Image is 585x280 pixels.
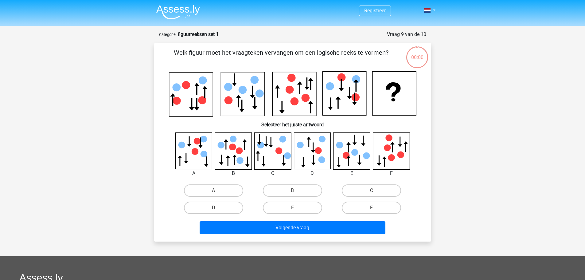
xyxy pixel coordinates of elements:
[263,184,322,197] label: B
[329,170,375,177] div: E
[387,31,426,38] div: Vraag 9 van de 10
[250,170,296,177] div: C
[159,32,177,37] small: Categorie:
[178,31,219,37] strong: figuurreeksen set 1
[368,170,415,177] div: F
[342,184,401,197] label: C
[164,117,421,128] h6: Selecteer het juiste antwoord
[200,221,385,234] button: Volgende vraag
[184,184,243,197] label: A
[342,202,401,214] label: F
[263,202,322,214] label: E
[289,170,336,177] div: D
[406,46,429,61] div: 00:00
[210,170,256,177] div: B
[364,8,386,14] a: Registreer
[184,202,243,214] label: D
[171,170,217,177] div: A
[164,48,398,66] p: Welk figuur moet het vraagteken vervangen om een logische reeks te vormen?
[156,5,200,19] img: Assessly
